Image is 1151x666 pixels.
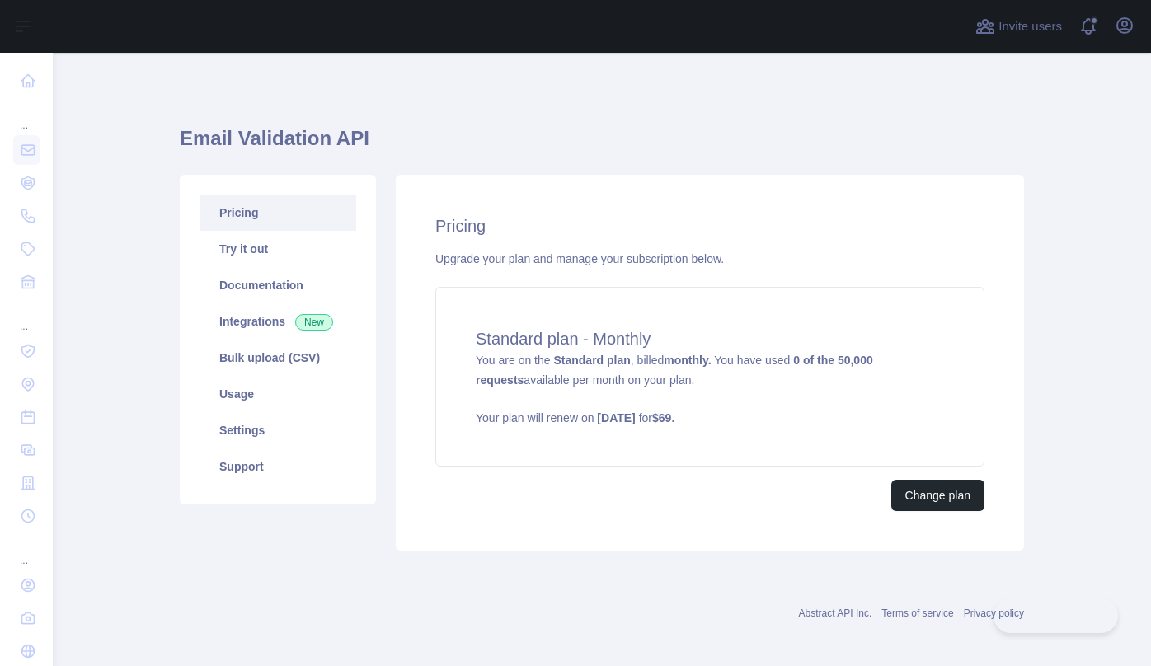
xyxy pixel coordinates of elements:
[200,231,356,267] a: Try it out
[664,354,711,367] strong: monthly.
[881,607,953,619] a: Terms of service
[200,448,356,485] a: Support
[200,195,356,231] a: Pricing
[799,607,872,619] a: Abstract API Inc.
[200,412,356,448] a: Settings
[476,354,944,426] span: You are on the , billed You have used available per month on your plan.
[435,214,984,237] h2: Pricing
[295,314,333,331] span: New
[476,327,944,350] h4: Standard plan - Monthly
[200,267,356,303] a: Documentation
[998,17,1062,36] span: Invite users
[597,411,635,424] strong: [DATE]
[200,340,356,376] a: Bulk upload (CSV)
[180,125,1024,165] h1: Email Validation API
[200,303,356,340] a: Integrations New
[891,480,984,511] button: Change plan
[553,354,630,367] strong: Standard plan
[994,598,1118,633] iframe: Toggle Customer Support
[13,300,40,333] div: ...
[972,13,1065,40] button: Invite users
[13,99,40,132] div: ...
[964,607,1024,619] a: Privacy policy
[13,534,40,567] div: ...
[476,410,944,426] p: Your plan will renew on for
[652,411,674,424] strong: $ 69 .
[476,354,873,387] strong: 0 of the 50,000 requests
[200,376,356,412] a: Usage
[435,251,984,267] div: Upgrade your plan and manage your subscription below.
